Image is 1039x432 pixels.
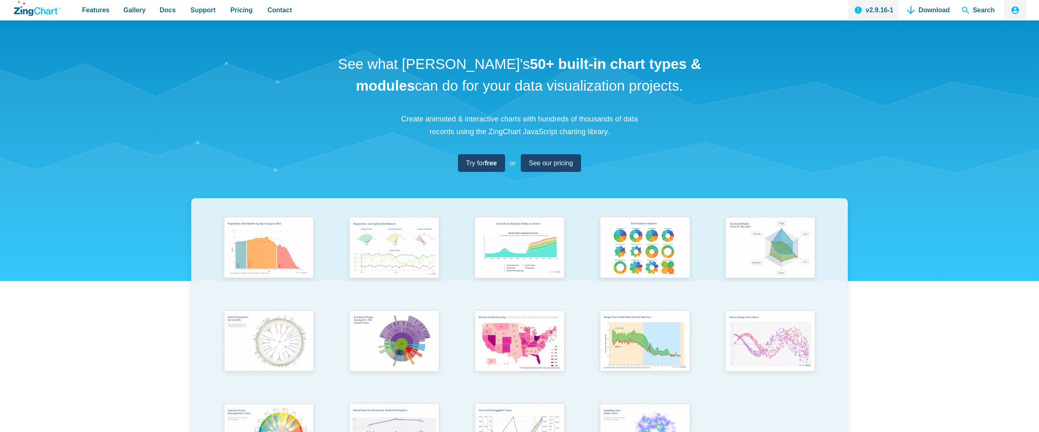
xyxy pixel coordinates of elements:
a: ZingChart Logo. Click to return to the homepage [14,1,60,16]
span: Features [82,5,110,16]
a: Election Predictions Map [457,306,582,400]
a: Try forfree [458,154,505,172]
img: Pie Transform Options [595,213,695,284]
a: Points Along a Sine Wave [707,306,833,400]
span: Contact [268,5,292,16]
strong: 50+ built-in chart types & modules [356,56,701,94]
img: Points Along a Sine Wave [720,306,820,378]
a: World Population by Country [206,306,332,400]
a: Pie Transform Options [582,213,708,306]
a: Population Distribution by Age Group in 2052 [206,213,332,306]
a: Animated Radar Chart ft. Pet Data [707,213,833,306]
span: Docs [160,5,176,16]
a: Range Chart with Rultes & Scale Markers [582,306,708,400]
a: Responsive Live Update Dashboard [332,213,457,306]
span: or [510,158,516,169]
span: Support [190,5,215,16]
img: World Population by Country [219,306,319,378]
h1: See what [PERSON_NAME]'s can do for your data visualization projects. [335,53,704,96]
img: Sun Burst Plugin Example ft. File System Data [344,306,444,378]
img: Election Predictions Map [469,306,570,378]
p: Create animated & interactive charts with hundreds of thousands of data records using the ZingCha... [396,113,643,138]
a: See our pricing [521,154,581,172]
img: Range Chart with Rultes & Scale Markers [595,306,695,378]
img: Population Distribution by Age Group in 2052 [219,213,319,284]
img: Area Chart (Displays Nodes on Hover) [469,213,570,284]
strong: free [485,160,497,167]
img: Responsive Live Update Dashboard [344,213,444,284]
span: Pricing [230,5,252,16]
img: Animated Radar Chart ft. Pet Data [720,213,820,284]
span: Try for [466,158,497,169]
a: Area Chart (Displays Nodes on Hover) [457,213,582,306]
span: See our pricing [529,158,573,169]
span: Gallery [124,5,146,16]
a: Sun Burst Plugin Example ft. File System Data [332,306,457,400]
